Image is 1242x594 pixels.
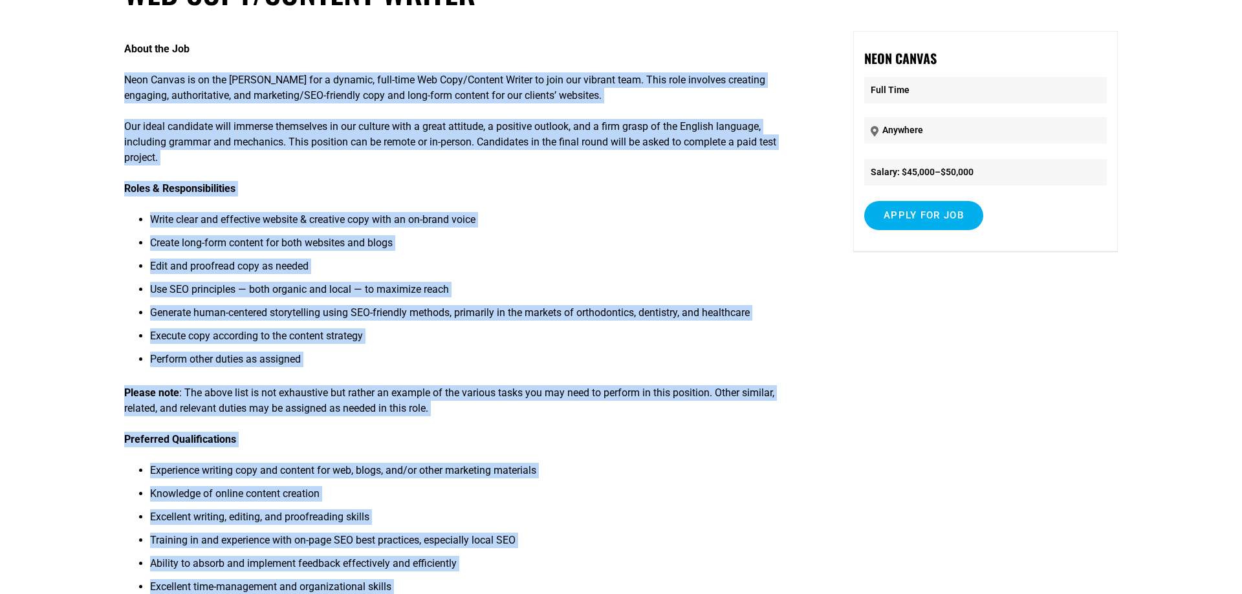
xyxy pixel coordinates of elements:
strong: Please note [124,387,179,399]
li: Create long-form content for both websites and blogs [150,235,803,259]
strong: About the Job [124,43,190,55]
p: Anywhere [864,117,1107,143]
li: Salary: $45,000–$50,000 [864,159,1107,186]
li: Use SEO principles — both organic and local — to maximize reach [150,282,803,305]
p: Full Time [864,77,1107,103]
p: Our ideal candidate will immerse themselves in our culture with a great attitude, a positive outl... [124,119,803,165]
li: Perform other duties as assigned [150,352,803,375]
li: Training in and experience with on-page SEO best practices, especially local SEO [150,533,803,556]
strong: Roles & Responsibilities [124,182,235,195]
li: Knowledge of online content creation [150,486,803,509]
li: Excellent writing, editing, and proofreading skills [150,509,803,533]
strong: Neon Canvas [864,48,937,68]
p: : The above list is not exhaustive but rather an example of the various tasks you may need to per... [124,385,803,416]
li: Write clear and effective website & creative copy with an on-brand voice [150,212,803,235]
li: Generate human-centered storytelling using SEO-friendly methods, primarily in the markets of orth... [150,305,803,328]
li: Edit and proofread copy as needed [150,259,803,282]
p: Neon Canvas is on the [PERSON_NAME] for a dynamic, full-time Web Copy/Content Writer to join our ... [124,72,803,103]
li: Experience writing copy and content for web, blogs, and/or other marketing materials [150,463,803,486]
input: Apply for job [864,201,983,230]
strong: Preferred Qualifications [124,433,236,445]
li: Ability to absorb and implement feedback effectively and efficiently [150,556,803,579]
li: Execute copy according to the content strategy [150,328,803,352]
